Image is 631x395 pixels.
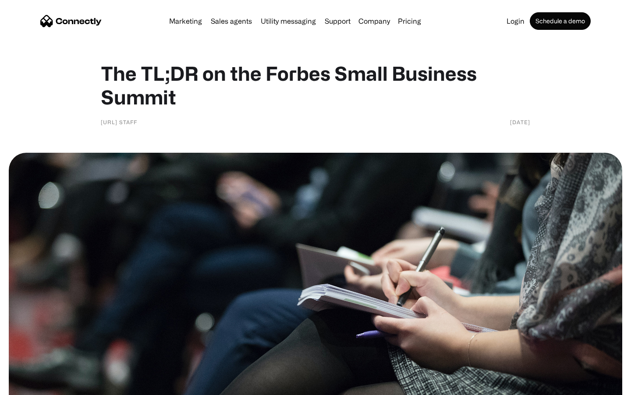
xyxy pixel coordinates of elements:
[166,18,206,25] a: Marketing
[101,118,137,126] div: [URL] Staff
[321,18,354,25] a: Support
[510,118,530,126] div: [DATE]
[207,18,255,25] a: Sales agents
[394,18,425,25] a: Pricing
[503,18,528,25] a: Login
[101,61,530,109] h1: The TL;DR on the Forbes Small Business Summit
[9,380,53,392] aside: Language selected: English
[358,15,390,27] div: Company
[18,380,53,392] ul: Language list
[257,18,319,25] a: Utility messaging
[530,12,591,30] a: Schedule a demo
